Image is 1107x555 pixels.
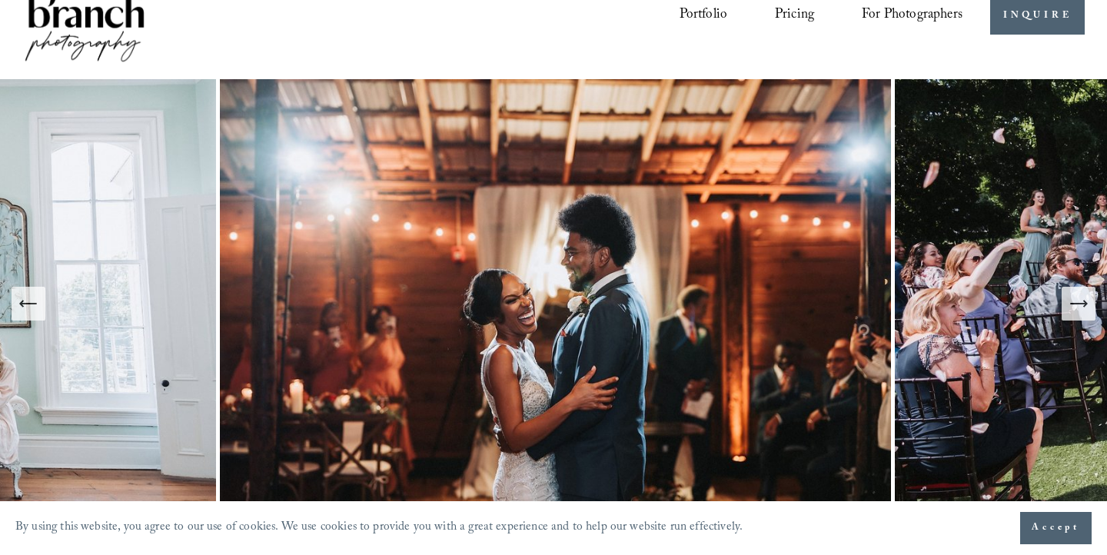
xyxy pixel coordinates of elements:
[862,2,962,31] a: folder dropdown
[862,3,962,29] span: For Photographers
[1032,520,1080,536] span: Accept
[775,2,814,31] a: Pricing
[15,517,743,540] p: By using this website, you agree to our use of cookies. We use cookies to provide you with a grea...
[1062,287,1095,321] button: Next Slide
[12,287,45,321] button: Previous Slide
[1020,512,1092,544] button: Accept
[680,2,728,31] a: Portfolio
[220,79,895,529] img: shakiraandshawn10+copy.jpg (Copy)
